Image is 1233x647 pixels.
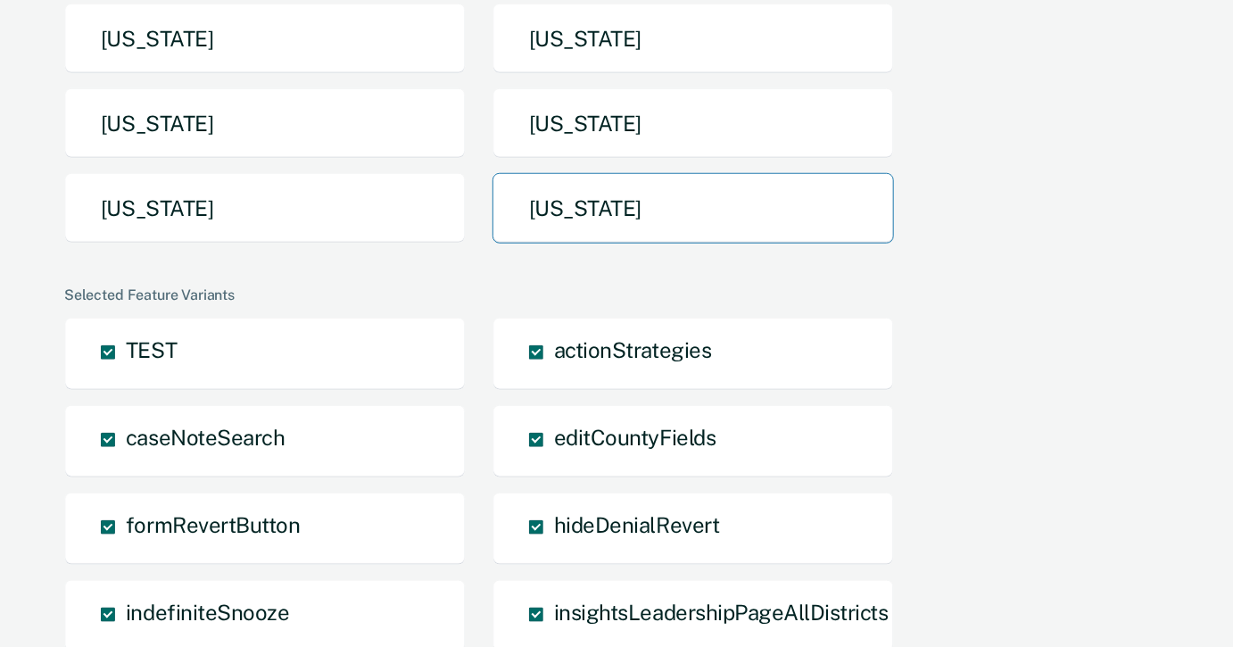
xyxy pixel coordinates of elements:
[554,512,719,537] span: hideDenialRevert
[554,600,889,625] span: insightsLeadershipPageAllDistricts
[126,337,177,362] span: TEST
[554,337,711,362] span: actionStrategies
[492,173,894,244] button: [US_STATE]
[492,4,894,74] button: [US_STATE]
[126,425,285,450] span: caseNoteSearch
[64,88,466,159] button: [US_STATE]
[554,425,716,450] span: editCountyFields
[64,4,466,74] button: [US_STATE]
[126,512,300,537] span: formRevertButton
[64,286,1162,303] div: Selected Feature Variants
[492,88,894,159] button: [US_STATE]
[126,600,289,625] span: indefiniteSnooze
[64,173,466,244] button: [US_STATE]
